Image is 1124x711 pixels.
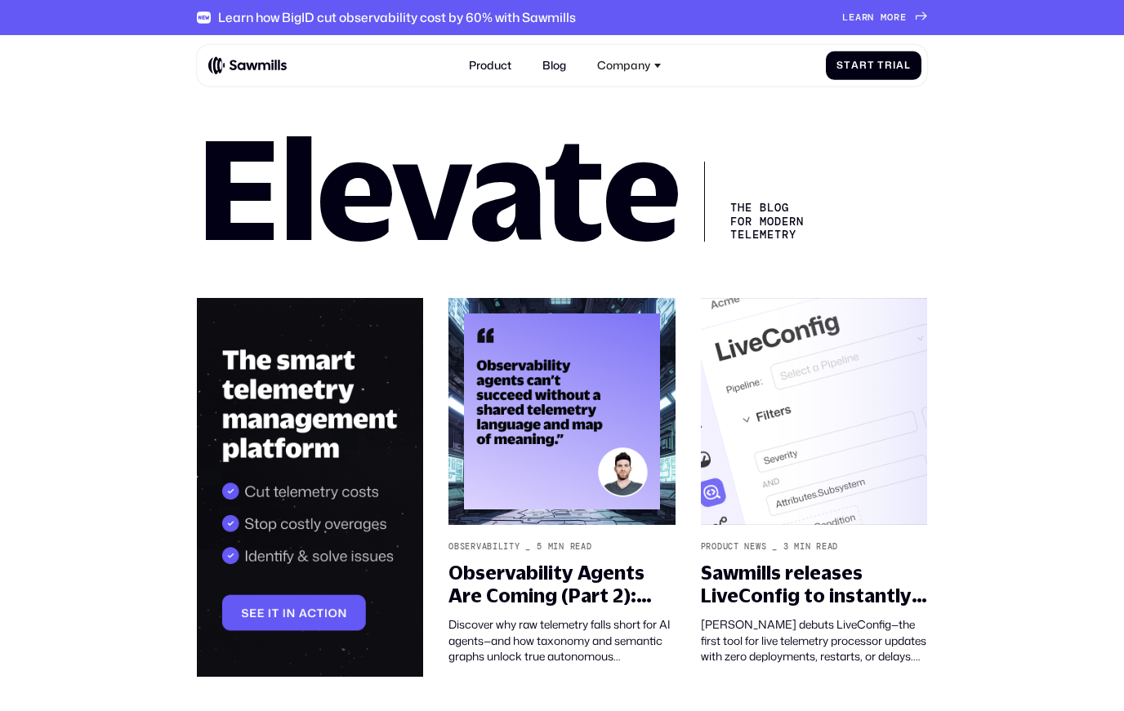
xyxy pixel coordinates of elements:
div: Product News [701,542,767,552]
span: a [855,11,862,23]
span: e [849,11,855,23]
div: _ [772,542,778,552]
a: Learnmore [842,11,927,23]
a: StartTrial [826,51,922,80]
span: r [859,60,868,71]
div: Observability [448,542,520,552]
div: Discover why raw telemetry falls short for AI agents—and how taxonomy and semantic graphs unlock ... [448,616,676,664]
div: min read [794,542,838,552]
span: n [868,11,874,23]
div: 3 [783,542,789,552]
a: Product News_3min readSawmills releases LiveConfig to instantly configure your telemetry pipeline... [691,288,938,687]
div: Observability Agents Are Coming (Part 2): Telemetry Taxonomy and Semantics – The Missing Link [448,561,676,607]
div: 5 [537,542,542,552]
div: [PERSON_NAME] debuts LiveConfig—the first tool for live telemetry processor updates with zero dep... [701,616,928,664]
span: l [904,60,911,71]
a: Product [461,51,520,81]
span: t [868,60,875,71]
div: Company [588,51,669,81]
span: r [894,11,900,23]
span: o [887,11,894,23]
div: The Blog for Modern telemetry [704,162,817,242]
span: a [896,60,904,71]
a: Observability_5min readObservability Agents Are Coming (Part 2): Telemetry Taxonomy and Semantics... [439,288,685,687]
div: Company [597,59,650,73]
span: m [881,11,887,23]
div: Sawmills releases LiveConfig to instantly configure your telemetry pipeline without deployment [701,561,928,607]
span: S [836,60,844,71]
span: r [862,11,868,23]
div: min read [548,542,592,552]
div: _ [525,542,531,552]
span: e [900,11,907,23]
span: t [844,60,851,71]
span: i [893,60,896,71]
span: L [842,11,849,23]
span: a [851,60,859,71]
span: T [877,60,885,71]
div: Learn how BigID cut observability cost by 60% with Sawmills [218,10,576,25]
span: r [885,60,893,71]
h1: Elevate [197,133,680,241]
a: Blog [533,51,574,81]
